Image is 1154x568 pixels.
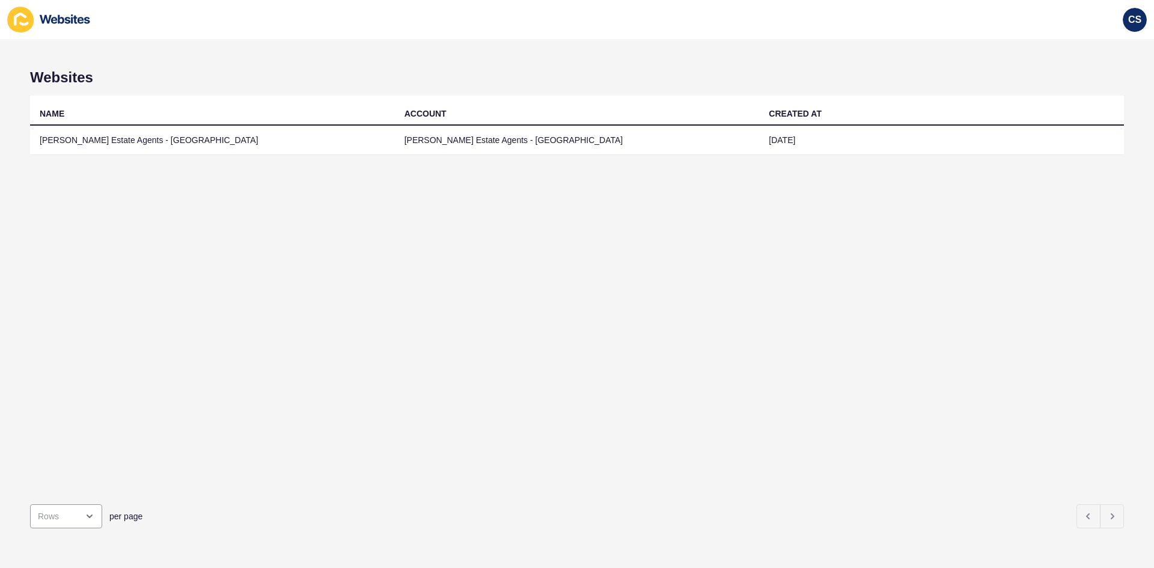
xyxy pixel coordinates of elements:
td: [DATE] [759,126,1124,155]
td: [PERSON_NAME] Estate Agents - [GEOGRAPHIC_DATA] [395,126,760,155]
div: ACCOUNT [405,108,447,120]
span: per page [109,510,142,522]
td: [PERSON_NAME] Estate Agents - [GEOGRAPHIC_DATA] [30,126,395,155]
div: open menu [30,504,102,528]
div: CREATED AT [769,108,822,120]
h1: Websites [30,69,1124,86]
div: NAME [40,108,64,120]
span: CS [1128,14,1141,26]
